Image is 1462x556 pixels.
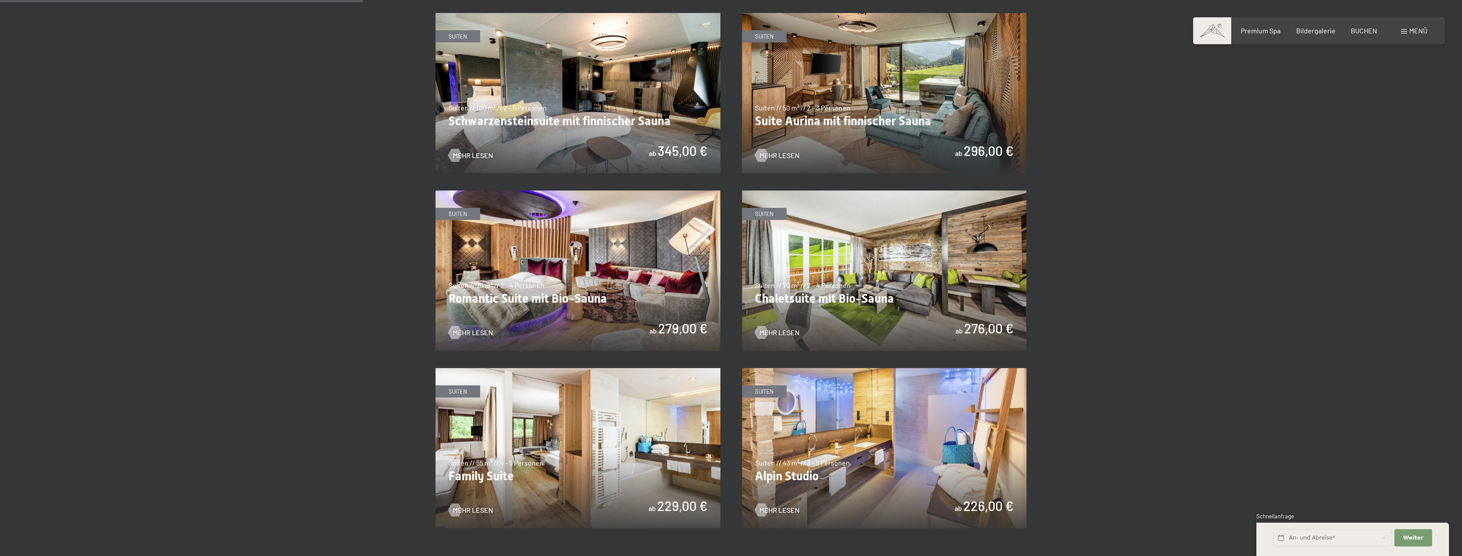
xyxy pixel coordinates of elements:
span: Mehr Lesen [759,328,800,337]
a: Chaletsuite mit Bio-Sauna [742,191,1027,196]
a: Romantic Suite mit Bio-Sauna [436,191,720,196]
a: Mehr Lesen [755,328,800,337]
span: Mehr Lesen [453,151,493,160]
img: Suite Aurina mit finnischer Sauna [742,13,1027,173]
span: Mehr Lesen [759,505,800,515]
a: Schwarzensteinsuite mit finnischer Sauna [436,13,720,19]
a: Mehr Lesen [449,328,493,337]
span: Mehr Lesen [759,151,800,160]
img: Schwarzensteinsuite mit finnischer Sauna [436,13,720,173]
a: Mehr Lesen [755,505,800,515]
img: Chaletsuite mit Bio-Sauna [742,191,1027,351]
img: Family Suite [436,368,720,528]
a: Mehr Lesen [449,505,493,515]
img: Alpin Studio [742,368,1027,528]
span: Schnellanfrage [1256,513,1294,520]
span: Weiter [1403,534,1423,542]
img: Romantic Suite mit Bio-Sauna [436,191,720,351]
span: Mehr Lesen [453,505,493,515]
a: Mehr Lesen [755,151,800,160]
a: Mehr Lesen [449,151,493,160]
a: Alpin Studio [742,369,1027,374]
a: Family Suite [436,369,720,374]
span: Mehr Lesen [453,328,493,337]
a: Suite Aurina mit finnischer Sauna [742,13,1027,19]
span: Menü [1409,26,1427,35]
a: Bildergalerie [1296,26,1336,35]
button: Weiter [1394,529,1432,547]
a: Premium Spa [1241,26,1281,35]
a: BUCHEN [1351,26,1377,35]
